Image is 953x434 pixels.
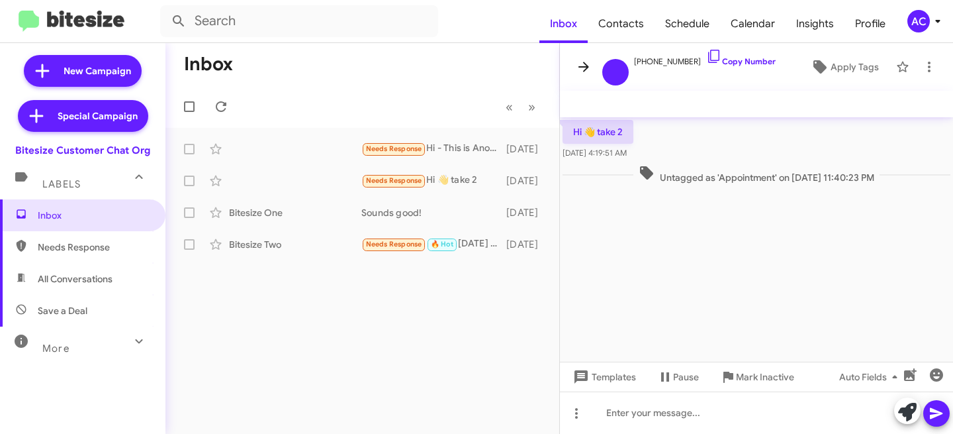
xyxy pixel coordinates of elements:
[366,240,422,248] span: Needs Response
[588,5,655,43] a: Contacts
[58,109,138,123] span: Special Campaign
[839,365,903,389] span: Auto Fields
[520,93,543,121] button: Next
[361,141,506,156] div: Hi - This is Anoop (Test message)
[42,178,81,190] span: Labels
[15,144,150,157] div: Bitesize Customer Chat Org
[647,365,709,389] button: Pause
[229,206,361,219] div: Bitesize One
[829,365,913,389] button: Auto Fields
[720,5,786,43] a: Calendar
[506,206,549,219] div: [DATE]
[655,5,720,43] a: Schedule
[560,365,647,389] button: Templates
[736,365,794,389] span: Mark Inactive
[563,148,627,158] span: [DATE] 4:19:51 AM
[38,209,150,222] span: Inbox
[366,176,422,185] span: Needs Response
[907,10,930,32] div: AC
[844,5,896,43] a: Profile
[709,365,805,389] button: Mark Inactive
[361,237,506,252] div: [DATE] fine
[896,10,938,32] button: AC
[506,174,549,188] div: [DATE]
[38,272,113,286] span: All Conversations
[706,56,776,66] a: Copy Number
[506,238,549,251] div: [DATE]
[831,55,879,79] span: Apply Tags
[563,120,633,144] p: Hi 👋 take 2
[229,238,361,251] div: Bitesize Two
[799,55,889,79] button: Apply Tags
[498,93,543,121] nav: Page navigation example
[366,144,422,153] span: Needs Response
[64,64,131,78] span: New Campaign
[634,48,776,68] span: [PHONE_NUMBER]
[786,5,844,43] a: Insights
[498,93,521,121] button: Previous
[18,100,148,132] a: Special Campaign
[361,173,506,188] div: Hi 👋 take 2
[570,365,636,389] span: Templates
[506,99,513,115] span: «
[24,55,142,87] a: New Campaign
[38,241,150,254] span: Needs Response
[673,365,699,389] span: Pause
[160,5,438,37] input: Search
[361,206,506,219] div: Sounds good!
[633,165,880,184] span: Untagged as 'Appointment' on [DATE] 11:40:23 PM
[184,54,233,75] h1: Inbox
[539,5,588,43] a: Inbox
[528,99,535,115] span: »
[42,343,69,354] span: More
[38,304,87,317] span: Save a Deal
[431,240,453,248] span: 🔥 Hot
[506,142,549,156] div: [DATE]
